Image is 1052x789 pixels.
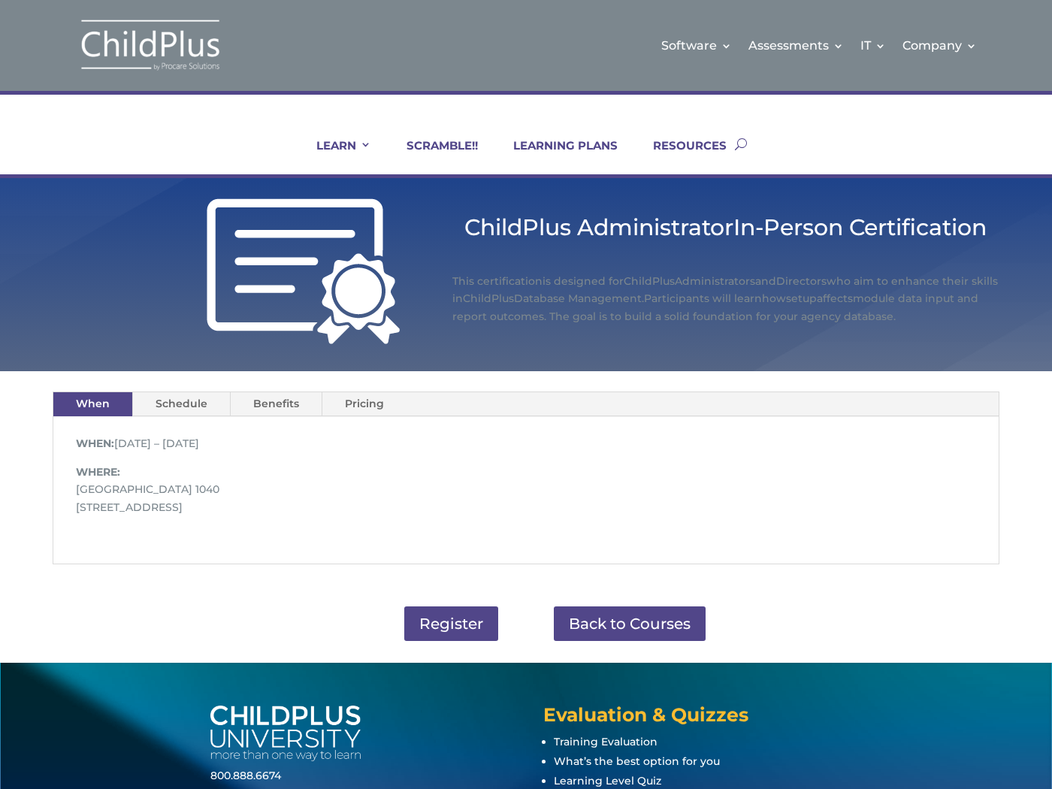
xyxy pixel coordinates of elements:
[76,437,114,450] span: WHEN:
[133,392,230,416] a: Schedule
[577,213,733,241] span: Administrator
[554,735,657,748] a: Training Evaluation
[463,292,514,305] span: ChildPlus
[675,274,755,288] span: Administrators
[210,769,281,782] a: 800.888.6674
[231,392,322,416] a: Benefits
[543,274,624,288] span: is designed for
[644,292,762,305] span: Participants will learn
[624,274,675,288] span: ChildPlus
[464,213,507,241] span: Chil
[76,464,976,528] p: [GEOGRAPHIC_DATA] 1040 [STREET_ADDRESS]
[403,605,500,642] a: Register
[817,292,853,305] span: affects
[76,435,976,464] p: [DATE] – [DATE]
[552,605,707,642] a: Back to Courses
[53,392,132,416] a: When
[494,138,618,174] a: LEARNING PLANS
[452,274,483,288] span: This c
[642,292,644,305] span: .
[755,274,776,288] span: and
[483,274,543,288] span: ertification
[786,292,817,305] span: setup
[76,465,120,479] span: WHERE:
[514,292,642,305] span: Database Management
[733,213,987,241] span: In-Person Certification
[554,754,720,768] a: What’s the best option for you
[298,138,371,174] a: LEARN
[388,138,478,174] a: SCRAMBLE!!
[860,15,886,76] a: IT
[661,15,732,76] a: Software
[322,392,407,416] a: Pricing
[543,706,842,732] h4: Evaluation & Quizzes
[210,706,361,762] img: white-cpu-wordmark
[776,274,827,288] span: Directors
[762,292,786,305] span: how
[554,774,661,787] a: Learning Level Quiz
[748,15,844,76] a: Assessments
[634,138,727,174] a: RESOURCES
[902,15,977,76] a: Company
[507,213,571,241] span: dPlus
